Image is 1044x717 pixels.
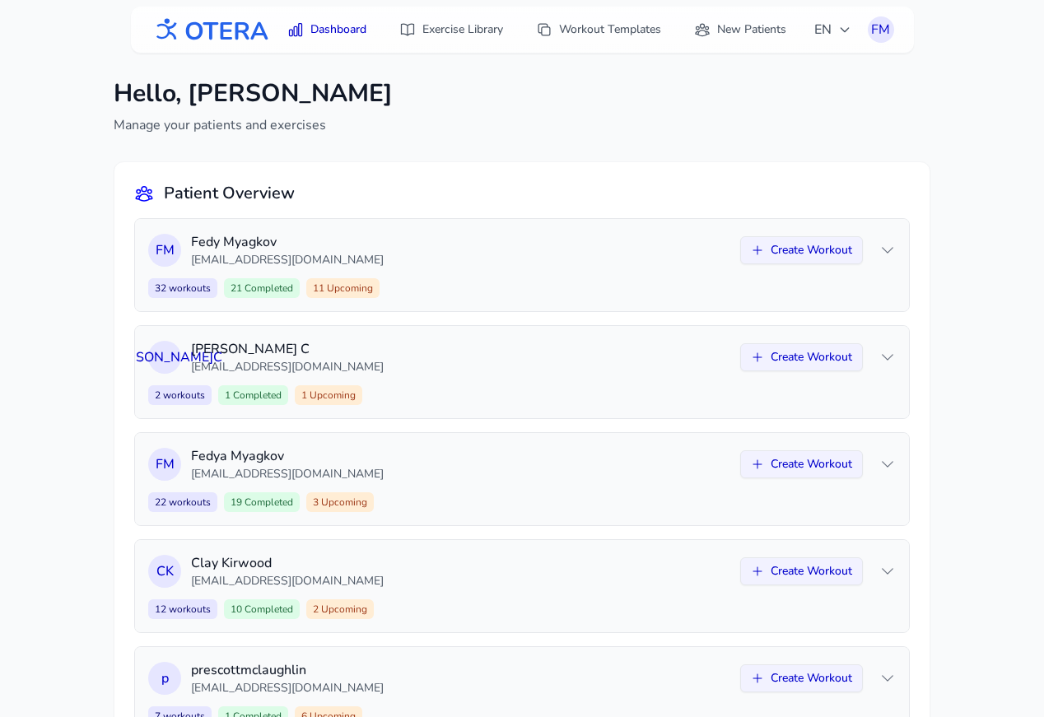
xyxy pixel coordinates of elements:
span: workouts [166,282,211,295]
a: Workout Templates [526,15,671,44]
span: Completed [242,282,293,295]
span: workouts [166,603,211,616]
span: workouts [166,496,211,509]
span: Upcoming [307,389,356,402]
span: 1 [295,385,362,405]
p: [EMAIL_ADDRESS][DOMAIN_NAME] [191,573,730,589]
a: Exercise Library [389,15,513,44]
button: Create Workout [740,236,863,264]
span: 2 [148,385,212,405]
span: 32 [148,278,217,298]
p: [EMAIL_ADDRESS][DOMAIN_NAME] [191,680,730,696]
button: FM [868,16,894,43]
p: [EMAIL_ADDRESS][DOMAIN_NAME] [191,359,730,375]
h2: Patient Overview [164,182,295,205]
span: Upcoming [319,496,367,509]
span: 11 [306,278,380,298]
p: [EMAIL_ADDRESS][DOMAIN_NAME] [191,252,730,268]
span: 12 [148,599,217,619]
img: OTERA logo [151,12,269,49]
p: prescottmclaughlin [191,660,730,680]
p: [PERSON_NAME] С [191,339,730,359]
span: Completed [242,603,293,616]
span: Upcoming [319,603,367,616]
span: F M [156,240,175,260]
p: [EMAIL_ADDRESS][DOMAIN_NAME] [191,466,730,482]
p: Fedy Myagkov [191,232,730,252]
span: C K [156,561,174,581]
span: EN [814,20,851,40]
span: 22 [148,492,217,512]
p: Clay Kirwood [191,553,730,573]
button: Create Workout [740,557,863,585]
span: [PERSON_NAME] С [107,347,222,367]
span: Upcoming [324,282,373,295]
a: Dashboard [277,15,376,44]
button: EN [804,13,861,46]
span: 21 [224,278,300,298]
span: p [161,668,169,688]
span: workouts [161,389,205,402]
span: F M [156,454,175,474]
button: Create Workout [740,343,863,371]
a: New Patients [684,15,796,44]
button: Create Workout [740,664,863,692]
span: 2 [306,599,374,619]
p: Manage your patients and exercises [114,115,393,135]
span: 1 [218,385,288,405]
span: 19 [224,492,300,512]
p: Fedya Myagkov [191,446,730,466]
button: Create Workout [740,450,863,478]
span: Completed [231,389,282,402]
span: 3 [306,492,374,512]
h1: Hello, [PERSON_NAME] [114,79,393,109]
span: Completed [242,496,293,509]
span: 10 [224,599,300,619]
